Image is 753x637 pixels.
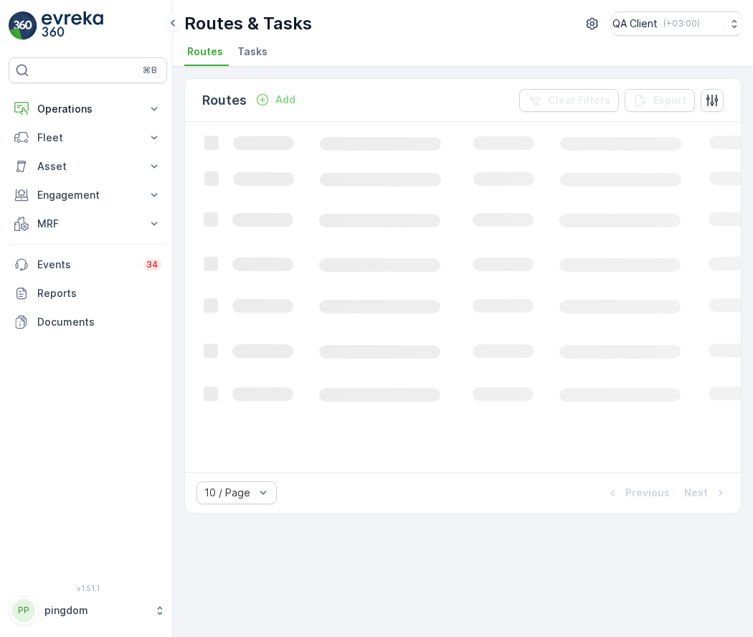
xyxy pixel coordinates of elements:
p: MRF [37,217,138,231]
img: logo_light-DOdMpM7g.png [42,11,103,40]
p: ⌘B [143,65,157,76]
button: PPpingdom [9,595,167,626]
p: Engagement [37,188,138,202]
div: PP [12,599,35,622]
p: QA Client [612,16,658,31]
p: Events [37,258,135,272]
img: logo [9,11,37,40]
button: QA Client(+03:00) [612,11,742,36]
p: Next [684,486,708,500]
p: Add [275,93,295,107]
p: Clear Filters [548,93,610,108]
p: Documents [37,315,161,329]
p: pingdom [44,603,147,618]
button: Export [625,89,695,112]
p: Asset [37,159,138,174]
a: Reports [9,279,167,308]
span: Routes [187,44,223,59]
p: Reports [37,286,161,301]
p: Fleet [37,131,138,145]
p: Export [653,93,686,108]
button: MRF [9,209,167,238]
p: Operations [37,102,138,116]
p: Previous [625,486,670,500]
button: Previous [604,484,671,501]
button: Add [250,91,301,108]
span: Tasks [237,44,267,59]
p: Routes [202,90,247,110]
button: Asset [9,152,167,181]
button: Operations [9,95,167,123]
button: Engagement [9,181,167,209]
button: Next [683,484,729,501]
button: Fleet [9,123,167,152]
p: 34 [146,259,158,270]
p: ( +03:00 ) [663,18,700,29]
a: Documents [9,308,167,336]
button: Clear Filters [519,89,619,112]
span: v 1.51.1 [9,584,167,593]
a: Events34 [9,250,167,279]
p: Routes & Tasks [184,12,312,35]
